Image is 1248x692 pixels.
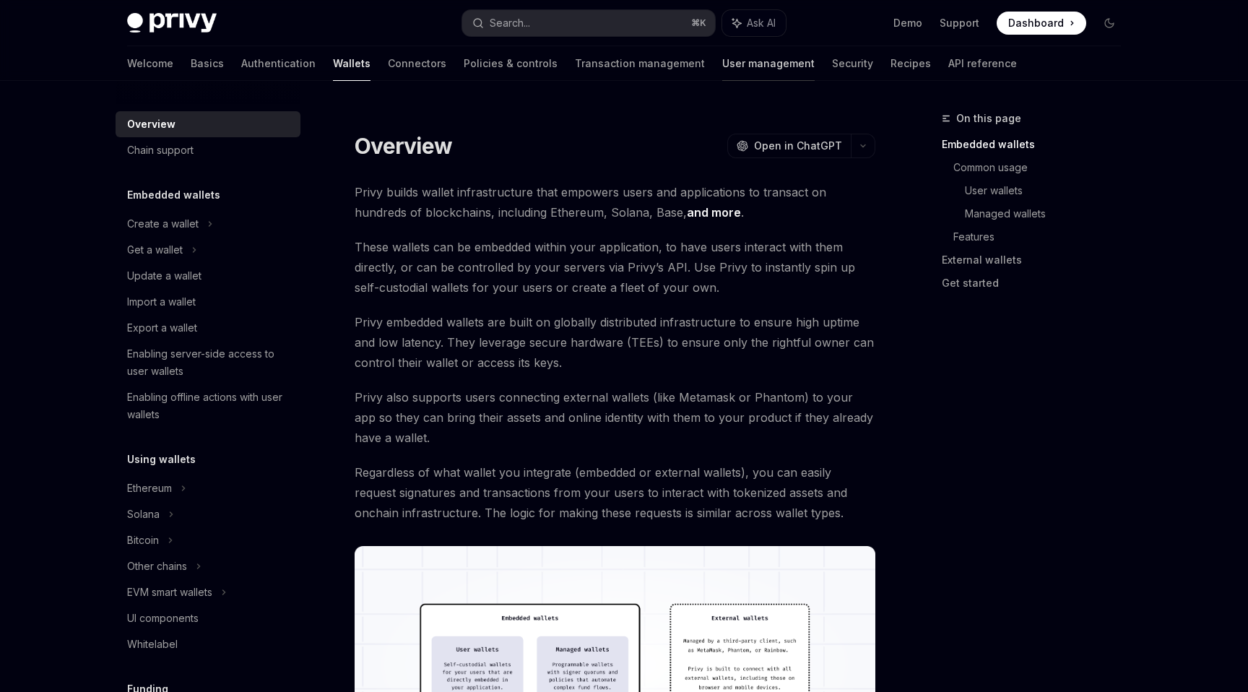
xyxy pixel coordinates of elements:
[127,46,173,81] a: Welcome
[956,110,1021,127] span: On this page
[388,46,446,81] a: Connectors
[727,134,851,158] button: Open in ChatGPT
[722,46,815,81] a: User management
[127,584,212,601] div: EVM smart wallets
[747,16,776,30] span: Ask AI
[116,263,300,289] a: Update a wallet
[127,13,217,33] img: dark logo
[355,182,875,222] span: Privy builds wallet infrastructure that empowers users and applications to transact on hundreds o...
[942,272,1132,295] a: Get started
[942,133,1132,156] a: Embedded wallets
[940,16,979,30] a: Support
[116,111,300,137] a: Overview
[127,389,292,423] div: Enabling offline actions with user wallets
[127,293,196,311] div: Import a wallet
[116,315,300,341] a: Export a wallet
[127,558,187,575] div: Other chains
[953,225,1132,248] a: Features
[893,16,922,30] a: Demo
[1008,16,1064,30] span: Dashboard
[942,248,1132,272] a: External wallets
[965,179,1132,202] a: User wallets
[997,12,1086,35] a: Dashboard
[241,46,316,81] a: Authentication
[116,137,300,163] a: Chain support
[575,46,705,81] a: Transaction management
[127,506,160,523] div: Solana
[127,319,197,337] div: Export a wallet
[355,133,452,159] h1: Overview
[355,312,875,373] span: Privy embedded wallets are built on globally distributed infrastructure to ensure high uptime and...
[965,202,1132,225] a: Managed wallets
[687,205,741,220] a: and more
[127,116,175,133] div: Overview
[127,610,199,627] div: UI components
[754,139,842,153] span: Open in ChatGPT
[127,142,194,159] div: Chain support
[191,46,224,81] a: Basics
[127,241,183,259] div: Get a wallet
[832,46,873,81] a: Security
[127,451,196,468] h5: Using wallets
[722,10,786,36] button: Ask AI
[127,636,178,653] div: Whitelabel
[953,156,1132,179] a: Common usage
[127,532,159,549] div: Bitcoin
[127,345,292,380] div: Enabling server-side access to user wallets
[127,480,172,497] div: Ethereum
[948,46,1017,81] a: API reference
[127,215,199,233] div: Create a wallet
[355,462,875,523] span: Regardless of what wallet you integrate (embedded or external wallets), you can easily request si...
[1098,12,1121,35] button: Toggle dark mode
[691,17,706,29] span: ⌘ K
[462,10,715,36] button: Search...⌘K
[116,341,300,384] a: Enabling server-side access to user wallets
[116,631,300,657] a: Whitelabel
[116,384,300,428] a: Enabling offline actions with user wallets
[127,186,220,204] h5: Embedded wallets
[116,605,300,631] a: UI components
[890,46,931,81] a: Recipes
[116,289,300,315] a: Import a wallet
[127,267,201,285] div: Update a wallet
[464,46,558,81] a: Policies & controls
[490,14,530,32] div: Search...
[333,46,370,81] a: Wallets
[355,237,875,298] span: These wallets can be embedded within your application, to have users interact with them directly,...
[355,387,875,448] span: Privy also supports users connecting external wallets (like Metamask or Phantom) to your app so t...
